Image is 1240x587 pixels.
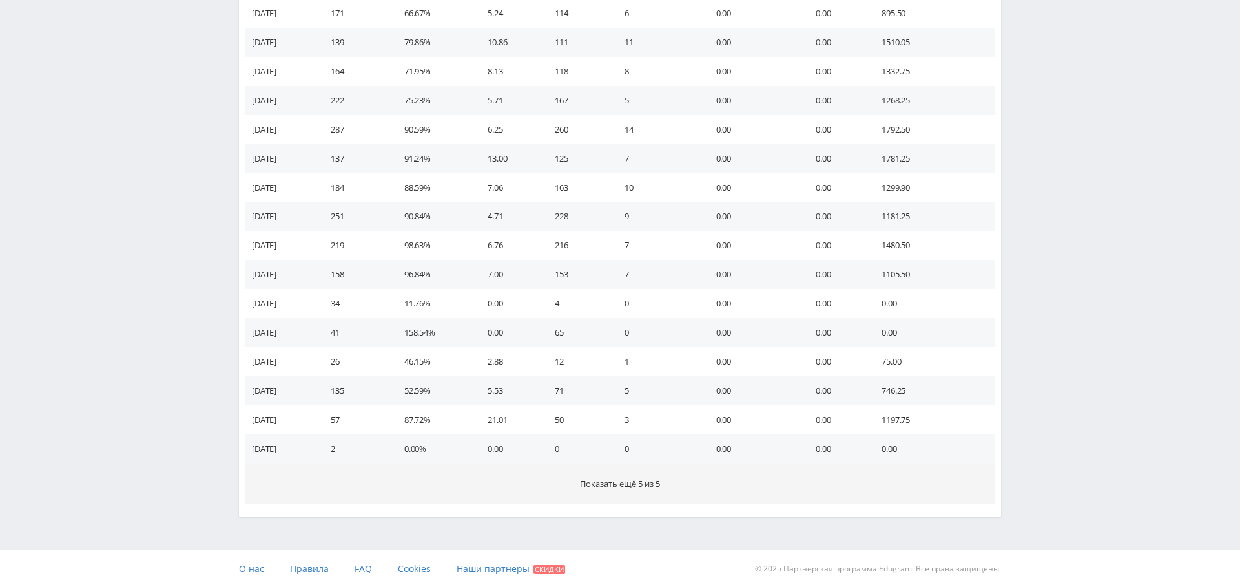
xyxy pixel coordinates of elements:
[869,115,995,144] td: 1792.50
[391,347,475,376] td: 46.15%
[869,434,995,464] td: 0.00
[542,57,612,86] td: 118
[475,376,542,405] td: 5.53
[318,115,391,144] td: 287
[475,231,542,260] td: 6.76
[580,478,660,489] span: Показать ещё 5 из 5
[803,318,869,347] td: 0.00
[869,347,995,376] td: 75.00
[475,86,542,115] td: 5.71
[475,289,542,318] td: 0.00
[542,289,612,318] td: 4
[391,144,475,173] td: 91.24%
[391,231,475,260] td: 98.63%
[803,347,869,376] td: 0.00
[803,231,869,260] td: 0.00
[703,28,803,57] td: 0.00
[245,115,318,144] td: [DATE]
[318,405,391,434] td: 57
[318,202,391,231] td: 251
[318,318,391,347] td: 41
[245,57,318,86] td: [DATE]
[318,144,391,173] td: 137
[612,173,703,202] td: 10
[245,231,318,260] td: [DATE]
[703,260,803,289] td: 0.00
[391,202,475,231] td: 90.84%
[542,144,612,173] td: 125
[869,376,995,405] td: 746.25
[703,347,803,376] td: 0.00
[533,565,565,574] span: Скидки
[318,231,391,260] td: 219
[542,115,612,144] td: 260
[542,231,612,260] td: 216
[245,434,318,464] td: [DATE]
[475,318,542,347] td: 0.00
[318,434,391,464] td: 2
[869,231,995,260] td: 1480.50
[542,260,612,289] td: 153
[612,318,703,347] td: 0
[703,86,803,115] td: 0.00
[245,289,318,318] td: [DATE]
[803,28,869,57] td: 0.00
[703,318,803,347] td: 0.00
[475,173,542,202] td: 7.06
[803,202,869,231] td: 0.00
[391,260,475,289] td: 96.84%
[612,202,703,231] td: 9
[869,405,995,434] td: 1197.75
[245,202,318,231] td: [DATE]
[355,562,372,575] span: FAQ
[318,86,391,115] td: 222
[803,57,869,86] td: 0.00
[612,231,703,260] td: 7
[391,115,475,144] td: 90.59%
[245,464,995,504] button: Показать ещё 5 из 5
[869,289,995,318] td: 0.00
[869,57,995,86] td: 1332.75
[391,86,475,115] td: 75.23%
[803,86,869,115] td: 0.00
[290,562,329,575] span: Правила
[703,289,803,318] td: 0.00
[803,289,869,318] td: 0.00
[391,28,475,57] td: 79.86%
[703,57,803,86] td: 0.00
[803,376,869,405] td: 0.00
[803,405,869,434] td: 0.00
[318,347,391,376] td: 26
[245,86,318,115] td: [DATE]
[703,144,803,173] td: 0.00
[391,173,475,202] td: 88.59%
[542,86,612,115] td: 167
[398,562,431,575] span: Cookies
[703,434,803,464] td: 0.00
[245,376,318,405] td: [DATE]
[318,28,391,57] td: 139
[475,57,542,86] td: 8.13
[869,28,995,57] td: 1510.05
[475,347,542,376] td: 2.88
[869,318,995,347] td: 0.00
[318,289,391,318] td: 34
[869,260,995,289] td: 1105.50
[803,173,869,202] td: 0.00
[391,405,475,434] td: 87.72%
[703,173,803,202] td: 0.00
[542,173,612,202] td: 163
[391,57,475,86] td: 71.95%
[391,376,475,405] td: 52.59%
[703,115,803,144] td: 0.00
[703,405,803,434] td: 0.00
[869,202,995,231] td: 1181.25
[391,318,475,347] td: 158.54%
[391,434,475,464] td: 0.00%
[475,405,542,434] td: 21.01
[612,28,703,57] td: 11
[542,28,612,57] td: 111
[542,318,612,347] td: 65
[318,260,391,289] td: 158
[612,57,703,86] td: 8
